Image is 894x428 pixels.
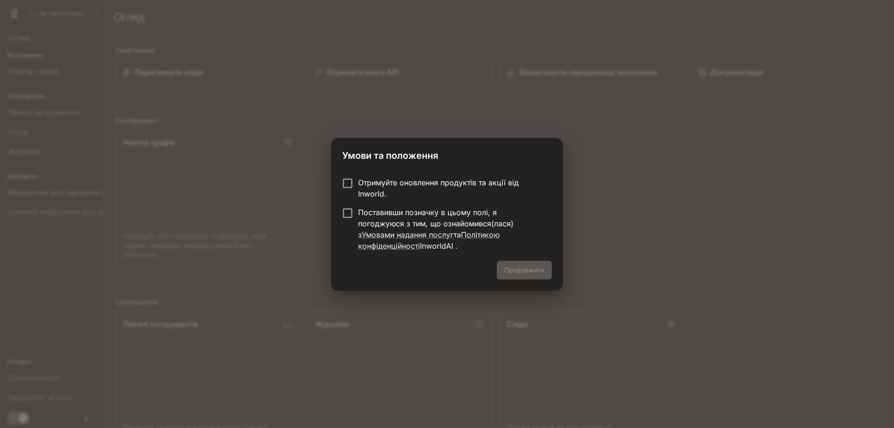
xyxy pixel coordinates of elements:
a: Політикою конфіденційності [358,230,500,251]
font: та [454,230,461,239]
font: InworldAI . [420,241,458,251]
a: Умовами надання послуг [362,230,454,239]
font: Отримуйте оновлення продуктів та акції від Inworld. [358,178,519,198]
font: Поставивши позначку в цьому полі, я погоджуюся з тим, що ознайомився(лася) з [358,208,514,239]
font: Умови та положення [342,150,438,161]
